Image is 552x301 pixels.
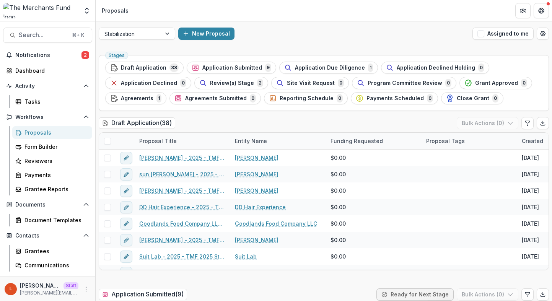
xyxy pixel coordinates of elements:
[457,288,518,301] button: Bulk Actions (0)
[3,198,92,211] button: Open Documents
[15,233,80,239] span: Contacts
[397,65,475,71] span: Application Declined Holding
[265,63,271,72] span: 9
[178,28,234,40] button: New Proposal
[24,129,86,137] div: Proposals
[331,170,346,178] span: $0.00
[70,31,86,39] div: ⌘ + K
[326,133,422,149] div: Funding Requested
[230,137,272,145] div: Entity Name
[24,247,86,255] div: Grantees
[422,133,517,149] div: Proposal Tags
[280,95,334,102] span: Reporting Schedule
[81,285,91,294] button: More
[235,269,278,277] a: [PERSON_NAME]
[99,5,132,16] nav: breadcrumb
[517,137,548,145] div: Created
[12,95,92,108] a: Tasks
[331,154,346,162] span: $0.00
[521,288,534,301] button: Edit table settings
[235,203,286,211] a: DD Hair Experience
[185,95,247,102] span: Agreements Submitted
[381,62,489,74] button: Application Declined Holding0
[457,95,489,102] span: Close Grant
[180,79,186,87] span: 0
[235,252,257,260] a: Suit Lab
[24,143,86,151] div: Form Builder
[331,252,346,260] span: $0.00
[521,117,534,129] button: Edit table settings
[12,140,92,153] a: Form Builder
[441,92,503,104] button: Close Grant0
[522,252,539,260] div: [DATE]
[24,216,86,224] div: Document Templates
[187,62,276,74] button: Application Submitted9
[210,80,254,86] span: Review(s) Stage
[331,269,346,277] span: $0.00
[10,286,12,291] div: Lucy
[522,187,539,195] div: [DATE]
[235,154,278,162] a: [PERSON_NAME]
[121,65,166,71] span: Draft Application
[139,203,226,211] a: DD Hair Experience - 2025 - TMF 2025 Stabilization Grant Program
[445,79,451,87] span: 0
[15,83,80,89] span: Activity
[515,3,531,18] button: Partners
[139,170,226,178] a: sun [PERSON_NAME] - 2025 - TMF 2025 Stabilization Grant Program
[3,275,92,287] button: Open Data & Reporting
[230,133,326,149] div: Entity Name
[250,94,256,103] span: 0
[139,269,226,277] a: [PERSON_NAME] - 2025 - TMF 2025 Stabilization Grant Program
[475,80,518,86] span: Grant Approved
[12,259,92,272] a: Communications
[15,114,80,120] span: Workflows
[120,251,132,263] button: edit
[64,282,78,289] p: Staff
[105,62,184,74] button: Draft Application38
[135,133,230,149] div: Proposal Title
[257,79,263,87] span: 2
[24,157,86,165] div: Reviewers
[121,95,153,102] span: Agreements
[169,63,179,72] span: 38
[3,3,78,18] img: The Merchants Fund logo
[351,92,438,104] button: Payments Scheduled0
[20,281,60,290] p: [PERSON_NAME]
[3,80,92,92] button: Open Activity
[24,98,86,106] div: Tasks
[326,137,388,145] div: Funding Requested
[287,80,335,86] span: Site Visit Request
[12,183,92,195] a: Grantee Reports
[271,77,349,89] button: Site Visit Request0
[120,267,132,279] button: edit
[139,154,226,162] a: [PERSON_NAME] - 2025 - TMF 2025 Stabilization Grant Program
[156,94,161,103] span: 1
[105,77,191,89] button: Application Declined0
[120,185,132,197] button: edit
[120,201,132,213] button: edit
[99,289,187,300] h2: Application Submitted ( 9 )
[139,220,226,228] a: Goodlands Food Company LLC - 2025 - TMF 2025 Stabilization Grant Program
[139,236,226,244] a: [PERSON_NAME] - 2025 - TMF 2025 Stabilization Grant Program
[202,65,262,71] span: Application Submitted
[331,203,346,211] span: $0.00
[12,214,92,226] a: Document Templates
[24,185,86,193] div: Grantee Reports
[534,3,549,18] button: Get Help
[368,63,373,72] span: 1
[331,220,346,228] span: $0.00
[235,236,278,244] a: [PERSON_NAME]
[12,126,92,139] a: Proposals
[522,236,539,244] div: [DATE]
[15,202,80,208] span: Documents
[194,77,268,89] button: Review(s) Stage2
[522,154,539,162] div: [DATE]
[120,152,132,164] button: edit
[105,92,166,104] button: Agreements1
[337,94,343,103] span: 0
[279,62,378,74] button: Application Due Diligence1
[331,187,346,195] span: $0.00
[457,117,518,129] button: Bulk Actions (0)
